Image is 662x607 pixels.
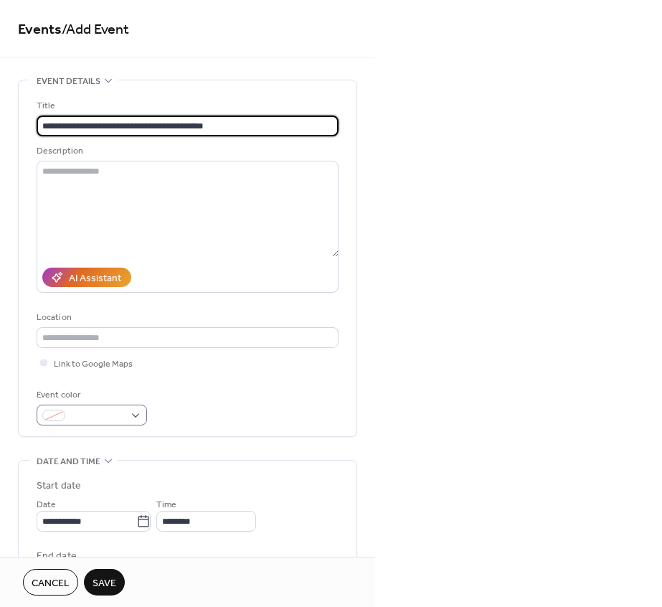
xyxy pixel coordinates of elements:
div: Location [37,310,336,325]
span: Cancel [32,576,70,591]
div: Title [37,98,336,113]
div: End date [37,549,77,564]
button: Save [84,569,125,596]
div: Description [37,143,336,159]
div: AI Assistant [69,271,121,286]
span: Save [93,576,116,591]
button: AI Assistant [42,268,131,287]
button: Cancel [23,569,78,596]
span: Link to Google Maps [54,357,133,372]
span: Time [156,497,176,512]
span: Date [37,497,56,512]
span: Event details [37,74,100,89]
span: / Add Event [62,16,129,44]
a: Events [18,16,62,44]
span: Date and time [37,454,100,469]
div: Event color [37,387,144,403]
div: Start date [37,479,81,494]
